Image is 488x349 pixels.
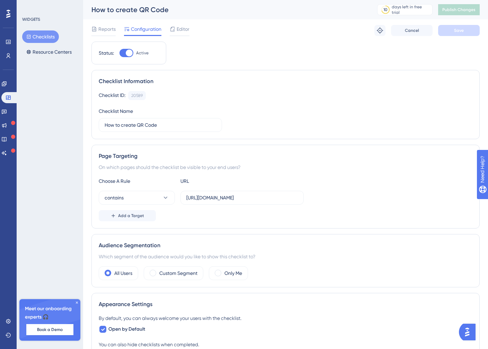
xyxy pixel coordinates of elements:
label: Custom Segment [159,269,197,277]
div: Checklist ID: [99,91,125,100]
div: URL [180,177,257,185]
div: Page Targeting [99,152,472,160]
label: Only Me [224,269,242,277]
span: Add a Target [118,213,144,218]
span: Publish Changes [442,7,476,12]
div: Checklist Information [99,77,472,86]
span: Active [136,50,149,56]
input: yourwebsite.com/path [186,194,298,202]
div: By default, you can always welcome your users with the checklist. [99,314,472,322]
div: Checklist Name [99,107,133,115]
span: Cancel [405,28,419,33]
button: Save [438,25,480,36]
div: On which pages should the checklist be visible to your end users? [99,163,472,171]
span: Configuration [131,25,161,33]
div: 20589 [131,93,143,98]
div: Status: [99,49,114,57]
input: Type your Checklist name [105,121,216,129]
span: Save [454,28,464,33]
div: Which segment of the audience would you like to show this checklist to? [99,252,472,261]
span: Need Help? [16,2,43,10]
button: Publish Changes [438,4,480,15]
span: Book a Demo [37,327,63,332]
span: Meet our onboarding experts 🎧 [25,305,75,321]
div: Audience Segmentation [99,241,472,250]
span: Editor [177,25,189,33]
div: You can also hide checklists when completed. [99,340,472,349]
span: Open by Default [108,325,145,333]
button: Book a Demo [26,324,73,335]
button: Cancel [391,25,433,36]
div: Choose A Rule [99,177,175,185]
div: days left in free trial [392,4,430,15]
div: Appearance Settings [99,300,472,308]
button: Checklists [22,30,59,43]
button: Resource Centers [22,46,76,58]
iframe: UserGuiding AI Assistant Launcher [459,322,480,342]
span: Reports [98,25,116,33]
div: How to create QR Code [91,5,360,15]
button: Add a Target [99,210,156,221]
label: All Users [114,269,132,277]
span: contains [105,194,124,202]
div: WIDGETS [22,17,40,22]
div: 10 [383,7,388,12]
button: contains [99,191,175,205]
